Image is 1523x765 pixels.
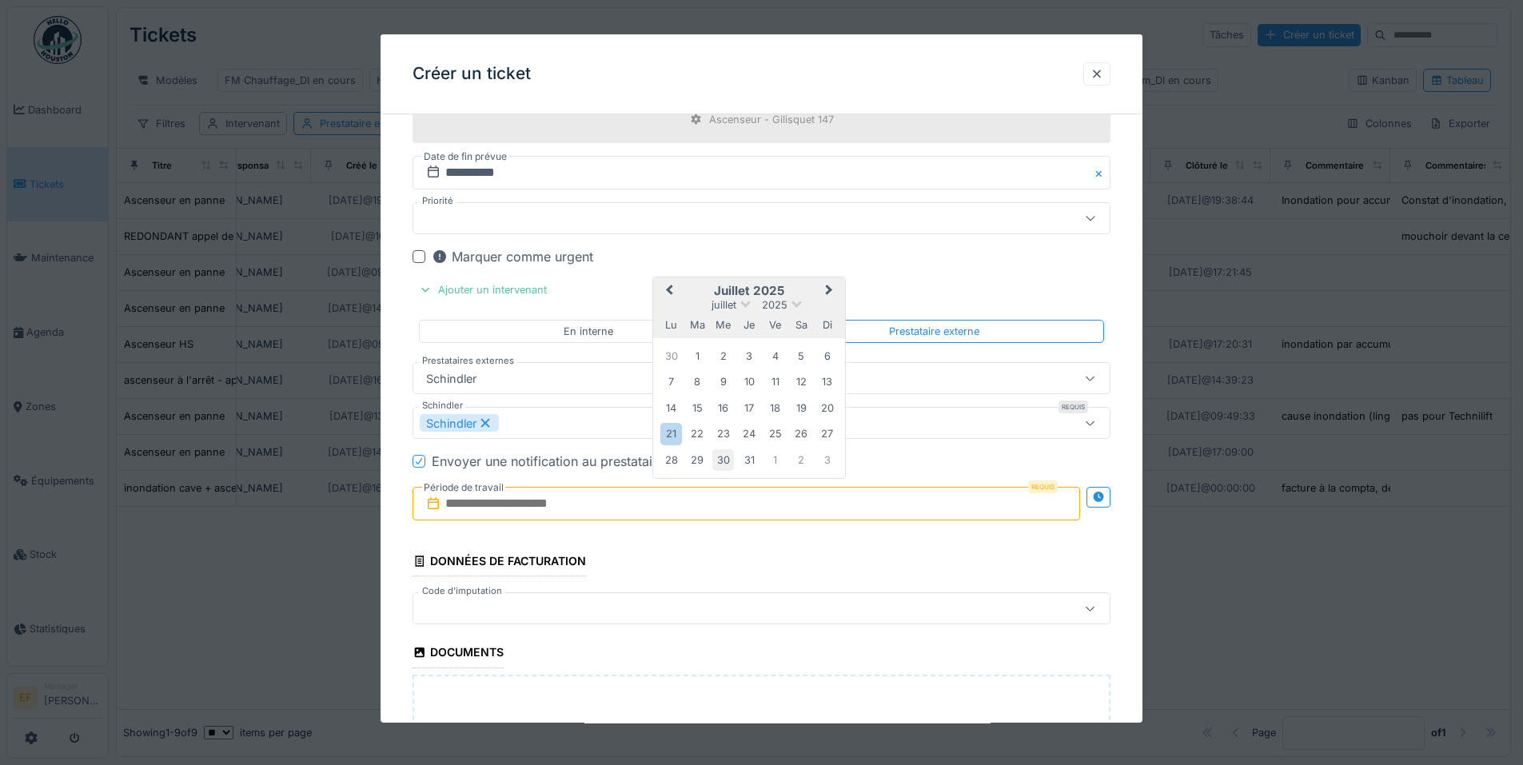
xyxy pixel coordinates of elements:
[1059,400,1088,413] div: Requis
[419,399,466,412] label: Schindler
[818,279,843,305] button: Next Month
[659,343,840,472] div: Month juillet, 2025
[739,449,760,471] div: Choose jeudi 31 juillet 2025
[712,345,734,367] div: Choose mercredi 2 juillet 2025
[791,345,812,367] div: Choose samedi 5 juillet 2025
[739,345,760,367] div: Choose jeudi 3 juillet 2025
[764,345,786,367] div: Choose vendredi 4 juillet 2025
[816,345,838,367] div: Choose dimanche 6 juillet 2025
[419,585,505,599] label: Code d'imputation
[419,354,517,368] label: Prestataires externes
[422,148,508,165] label: Date de fin prévue
[791,397,812,419] div: Choose samedi 19 juillet 2025
[687,449,708,471] div: Choose mardi 29 juillet 2025
[764,449,786,471] div: Choose vendredi 1 août 2025
[413,641,504,668] div: Documents
[739,424,760,445] div: Choose jeudi 24 juillet 2025
[712,397,734,419] div: Choose mercredi 16 juillet 2025
[655,279,680,305] button: Previous Month
[660,449,682,471] div: Choose lundi 28 juillet 2025
[687,372,708,393] div: Choose mardi 8 juillet 2025
[816,449,838,471] div: Choose dimanche 3 août 2025
[413,549,586,576] div: Données de facturation
[660,424,682,445] div: Choose lundi 21 juillet 2025
[712,300,736,312] span: juillet
[791,449,812,471] div: Choose samedi 2 août 2025
[791,314,812,336] div: samedi
[791,424,812,445] div: Choose samedi 26 juillet 2025
[413,279,553,301] div: Ajouter un intervenant
[432,452,737,471] div: Envoyer une notification au prestataire de services
[764,424,786,445] div: Choose vendredi 25 juillet 2025
[816,424,838,445] div: Choose dimanche 27 juillet 2025
[660,345,682,367] div: Choose lundi 30 juin 2025
[712,424,734,445] div: Choose mercredi 23 juillet 2025
[712,449,734,471] div: Choose mercredi 30 juillet 2025
[764,397,786,419] div: Choose vendredi 18 juillet 2025
[687,397,708,419] div: Choose mardi 15 juillet 2025
[762,300,787,312] span: 2025
[1028,480,1058,493] div: Requis
[564,324,613,339] div: En interne
[432,247,593,266] div: Marquer comme urgent
[1093,156,1110,189] button: Close
[419,194,457,208] label: Priorité
[816,314,838,336] div: dimanche
[739,397,760,419] div: Choose jeudi 17 juillet 2025
[764,372,786,393] div: Choose vendredi 11 juillet 2025
[709,112,834,127] div: Ascenseur - Gilisquet 147
[420,414,499,432] div: Schindler
[420,369,483,387] div: Schindler
[739,372,760,393] div: Choose jeudi 10 juillet 2025
[687,424,708,445] div: Choose mardi 22 juillet 2025
[660,314,682,336] div: lundi
[712,372,734,393] div: Choose mercredi 9 juillet 2025
[687,314,708,336] div: mardi
[687,345,708,367] div: Choose mardi 1 juillet 2025
[653,284,845,298] h2: juillet 2025
[712,314,734,336] div: mercredi
[413,64,531,84] h3: Créer un ticket
[764,314,786,336] div: vendredi
[739,314,760,336] div: jeudi
[816,372,838,393] div: Choose dimanche 13 juillet 2025
[660,397,682,419] div: Choose lundi 14 juillet 2025
[791,372,812,393] div: Choose samedi 12 juillet 2025
[660,372,682,393] div: Choose lundi 7 juillet 2025
[422,479,505,496] label: Période de travail
[816,397,838,419] div: Choose dimanche 20 juillet 2025
[889,324,979,339] div: Prestataire externe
